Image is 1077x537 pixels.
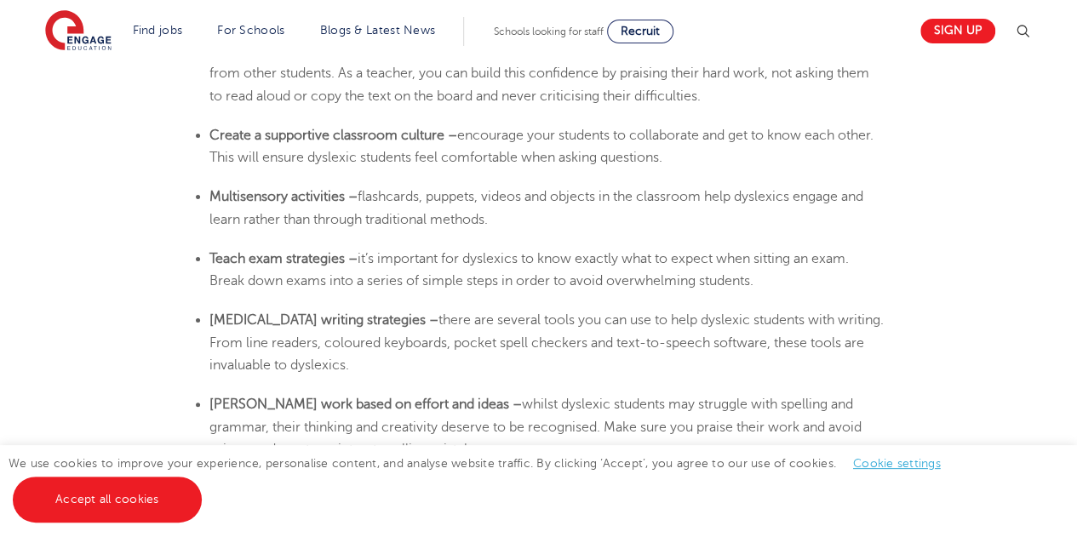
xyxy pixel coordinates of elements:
span: encourage your students to collaborate and get to know each other. This will ensure dyslexic stud... [209,128,874,165]
a: Blogs & Latest News [320,24,436,37]
b: [MEDICAL_DATA] writing strategies – [209,312,438,328]
a: Accept all cookies [13,477,202,523]
span: there are several tools you can use to help dyslexic students with writing. From line readers, co... [209,312,884,373]
a: Sign up [920,19,995,43]
a: For Schools [217,24,284,37]
span: it’s important for dyslexics to know exactly what to expect when sitting an exam. Break down exam... [209,251,849,288]
img: Engage Education [45,10,112,53]
a: Find jobs [133,24,183,37]
span: Recruit [621,25,660,37]
a: Recruit [607,20,673,43]
b: Create a supportive classroom culture – [209,128,457,143]
span: We use cookies to improve your experience, personalise content, and analyse website traffic. By c... [9,457,958,506]
span: flashcards, puppets, videos and objects in the classroom help dyslexics engage and learn rather t... [209,189,863,226]
b: [PERSON_NAME] work based on effort and ideas – [209,397,522,412]
span: whilst dyslexic students may struggle with spelling and grammar, their thinking and creativity de... [209,397,862,457]
span: Children with [MEDICAL_DATA] can lack confidence as they struggle with different things from othe... [209,43,876,104]
b: Multisensory activities – [209,189,358,204]
span: Schools looking for staff [494,26,604,37]
b: Teach exam strategies – [209,251,358,266]
a: Cookie settings [853,457,941,470]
